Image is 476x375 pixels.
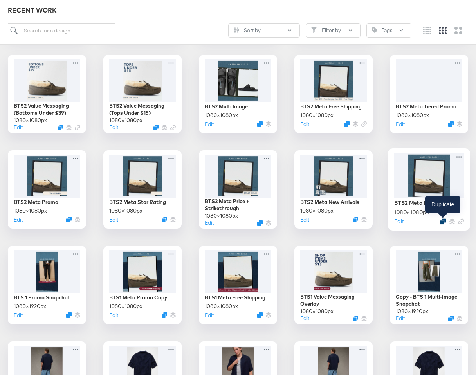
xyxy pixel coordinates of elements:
[205,312,214,319] button: Edit
[390,246,468,324] div: Copy - BTS 1 Multi-Image Snapchat1080×1920pxEditDuplicate
[257,220,263,226] svg: Duplicate
[394,217,404,225] button: Edit
[394,208,429,216] div: 1080 × 1080 px
[300,216,309,224] button: Edit
[199,150,277,229] div: BTS2 Meta Price + Strikethrough1080×1080pxEditDuplicate
[294,150,373,229] div: BTS2 Meta New Arrivals1080×1080pxEditDuplicate
[361,121,367,127] svg: Link
[8,246,86,324] div: BTS 1 Promo Snapchat1080×1920pxEditDuplicate
[234,27,239,33] svg: Sliders
[14,198,58,206] div: BTS2 Meta Promo
[353,217,358,222] svg: Duplicate
[300,112,334,119] div: 1080 × 1080 px
[205,303,238,310] div: 1080 × 1080 px
[109,124,118,131] button: Edit
[14,117,47,124] div: 1080 × 1080 px
[14,294,70,301] div: BTS 1 Promo Snapchat
[300,198,359,206] div: BTS2 Meta New Arrivals
[199,55,277,133] div: BTS2 Multi Image1080×1080pxEditDuplicate
[454,27,462,34] svg: Large grid
[58,125,63,130] svg: Duplicate
[311,27,317,33] svg: Filter
[396,293,462,308] div: Copy - BTS 1 Multi-Image Snapchat
[300,308,334,315] div: 1080 × 1080 px
[109,312,118,319] button: Edit
[448,121,454,127] svg: Duplicate
[396,315,405,322] button: Edit
[440,218,446,224] svg: Duplicate
[344,121,350,127] svg: Duplicate
[396,103,456,110] div: BTS2 Meta Tiered Promo
[14,303,46,310] div: 1080 × 1920 px
[109,294,167,301] div: BTS1 Meta Promo Copy
[257,312,263,318] svg: Duplicate
[109,207,142,215] div: 1080 × 1080 px
[300,207,334,215] div: 1080 × 1080 px
[8,6,468,15] div: RECENT WORK
[14,207,47,215] div: 1080 × 1080 px
[109,303,142,310] div: 1080 × 1080 px
[103,150,182,229] div: BTS2 Meta Star Rating1080×1080pxEditDuplicate
[390,55,468,133] div: BTS2 Meta Tiered Promo1080×1080pxEditDuplicate
[199,246,277,324] div: BTS1 Meta Free Shipping1080×1080pxEditDuplicate
[294,246,373,324] div: BTS1 Value Messaging Overlay1080×1080pxEditDuplicate
[300,315,309,322] button: Edit
[300,121,309,128] button: Edit
[75,125,80,130] svg: Link
[66,217,72,222] svg: Duplicate
[14,102,80,117] div: BTS2 Value Messaging (Bottoms Under $39)
[394,199,437,206] div: BTS2 Meta Logo
[448,316,454,321] svg: Duplicate
[228,23,300,38] button: SlidersSort by
[14,124,23,131] button: Edit
[66,312,72,318] svg: Duplicate
[396,308,428,315] div: 1080 × 1920 px
[205,112,238,119] div: 1080 × 1080 px
[14,312,23,319] button: Edit
[205,219,214,227] button: Edit
[14,216,23,224] button: Edit
[109,117,142,124] div: 1080 × 1080 px
[170,125,176,130] svg: Link
[294,55,373,133] div: BTS2 Meta Free Shipping1080×1080pxEditDuplicate
[257,121,263,127] svg: Duplicate
[8,55,86,133] div: BTS2 Value Messaging (Bottoms Under $39)1080×1080pxEditDuplicate
[8,23,115,38] input: Search for a design
[366,23,411,38] button: TagTags
[458,218,464,224] svg: Link
[153,125,159,130] svg: Duplicate
[205,121,214,128] button: Edit
[205,294,265,301] div: BTS1 Meta Free Shipping
[205,212,238,220] div: 1080 × 1080 px
[162,217,167,222] svg: Duplicate
[205,198,271,212] div: BTS2 Meta Price + Strikethrough
[162,312,167,318] svg: Duplicate
[423,27,431,34] svg: Small grid
[300,103,362,110] div: BTS2 Meta Free Shipping
[306,23,361,38] button: FilterFilter by
[372,27,377,33] svg: Tag
[396,121,405,128] button: Edit
[300,293,367,308] div: BTS1 Value Messaging Overlay
[439,27,447,34] svg: Medium grid
[8,150,86,229] div: BTS2 Meta Promo1080×1080pxEditDuplicate
[109,102,176,117] div: BTS2 Value Messaging (Tops Under $15)
[103,55,182,133] div: BTS2 Value Messaging (Tops Under $15)1080×1080pxEditDuplicate
[109,216,118,224] button: Edit
[109,198,166,206] div: BTS2 Meta Star Rating
[353,316,358,321] svg: Duplicate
